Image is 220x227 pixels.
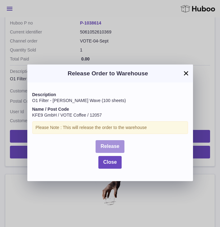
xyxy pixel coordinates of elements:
span: Release [101,144,119,149]
button: Close [98,156,122,169]
span: O1 Filter - [PERSON_NAME] Wave (100 sheets) [32,98,126,103]
h3: Release Order to Warehouse [32,69,184,78]
strong: Description [32,92,56,97]
div: Please Note : This will release the order to the warehouse [32,121,188,134]
strong: Name / Post Code [32,107,69,112]
button: × [182,69,190,77]
span: Close [103,159,117,165]
span: KFE9 GmbH / VOTE Coffee / 12057 [32,113,102,118]
button: Release [96,140,124,153]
